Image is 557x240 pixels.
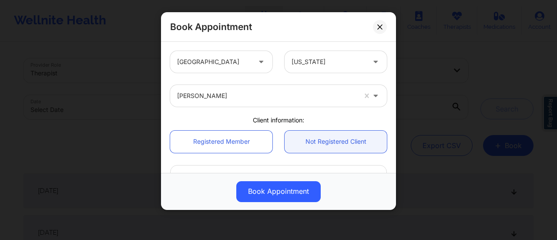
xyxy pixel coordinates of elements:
div: [GEOGRAPHIC_DATA] [177,51,251,73]
input: Enter Patient's Full Name [170,165,387,187]
div: [US_STATE] [292,51,365,73]
a: Not Registered Client [285,131,387,153]
h2: Book Appointment [170,21,252,33]
div: Client information: [164,116,393,125]
button: Book Appointment [236,181,321,202]
a: Registered Member [170,131,272,153]
div: [PERSON_NAME] [177,85,356,107]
